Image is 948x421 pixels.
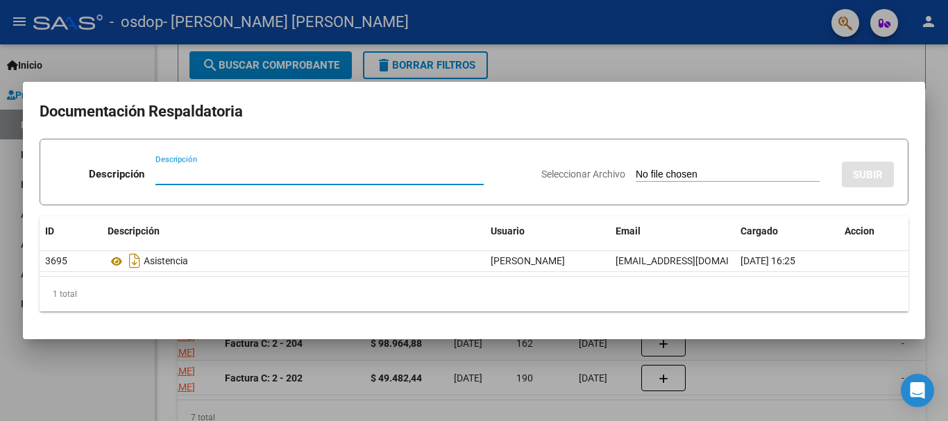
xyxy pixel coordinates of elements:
span: SUBIR [853,169,883,181]
span: ID [45,225,54,237]
span: Cargado [740,225,778,237]
h2: Documentación Respaldatoria [40,98,908,125]
span: Descripción [108,225,160,237]
datatable-header-cell: Cargado [735,216,839,246]
span: [DATE] 16:25 [740,255,795,266]
span: Accion [845,225,874,237]
span: [PERSON_NAME] [491,255,565,266]
datatable-header-cell: Email [610,216,735,246]
div: 1 total [40,277,908,311]
datatable-header-cell: Usuario [485,216,610,246]
p: Descripción [89,166,144,182]
span: [EMAIL_ADDRESS][DOMAIN_NAME] [616,255,770,266]
button: SUBIR [842,162,894,187]
span: Seleccionar Archivo [541,169,625,180]
div: Asistencia [108,250,480,272]
span: Email [616,225,641,237]
span: 3695 [45,255,67,266]
datatable-header-cell: Descripción [102,216,485,246]
div: Open Intercom Messenger [901,374,934,407]
span: Usuario [491,225,525,237]
datatable-header-cell: ID [40,216,102,246]
i: Descargar documento [126,250,144,272]
datatable-header-cell: Accion [839,216,908,246]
